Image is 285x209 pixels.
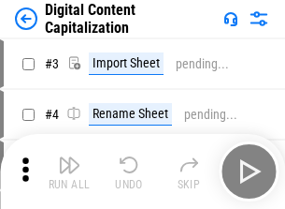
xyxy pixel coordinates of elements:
div: pending... [176,57,229,71]
div: Digital Content Capitalization [45,1,216,37]
div: pending... [184,108,237,122]
div: Rename Sheet [89,103,172,126]
span: # 3 [45,56,59,71]
img: Back [15,7,37,30]
div: Import Sheet [89,52,164,75]
img: Support [223,11,238,26]
span: # 4 [45,107,59,122]
img: Settings menu [248,7,270,30]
